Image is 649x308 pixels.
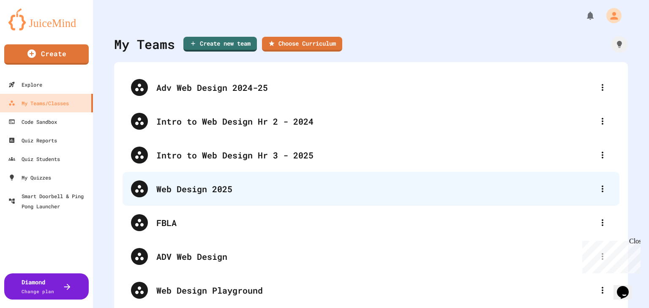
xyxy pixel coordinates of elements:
div: ADV Web Design [156,250,594,263]
div: My Quizzes [8,172,51,183]
div: FBLA [156,216,594,229]
div: ADV Web Design [123,240,619,273]
div: Web Design 2025 [123,172,619,206]
div: Adv Web Design 2024-25 [156,81,594,94]
div: Web Design Playground [156,284,594,297]
button: DiamondChange plan [4,273,89,300]
div: My Notifications [570,8,597,23]
div: Chat with us now!Close [3,3,58,54]
div: Smart Doorbell & Ping Pong Launcher [8,191,90,211]
div: Intro to Web Design Hr 3 - 2025 [156,149,594,161]
div: My Teams [114,35,175,54]
iframe: chat widget [579,237,641,273]
div: Adv Web Design 2024-25 [123,71,619,104]
div: Diamond [22,278,54,295]
div: Web Design Playground [123,273,619,307]
iframe: chat widget [614,274,641,300]
div: Intro to Web Design Hr 2 - 2024 [123,104,619,138]
span: Change plan [22,288,54,294]
div: Web Design 2025 [156,183,594,195]
div: Intro to Web Design Hr 3 - 2025 [123,138,619,172]
a: Choose Curriculum [262,37,342,52]
div: Quiz Students [8,154,60,164]
a: Create [4,44,89,65]
a: Create new team [183,37,257,52]
div: FBLA [123,206,619,240]
div: My Teams/Classes [8,98,69,108]
div: Explore [8,79,42,90]
div: My Account [597,6,624,25]
div: Quiz Reports [8,135,57,145]
div: Intro to Web Design Hr 2 - 2024 [156,115,594,128]
img: logo-orange.svg [8,8,85,30]
div: How it works [611,36,628,53]
div: Code Sandbox [8,117,57,127]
